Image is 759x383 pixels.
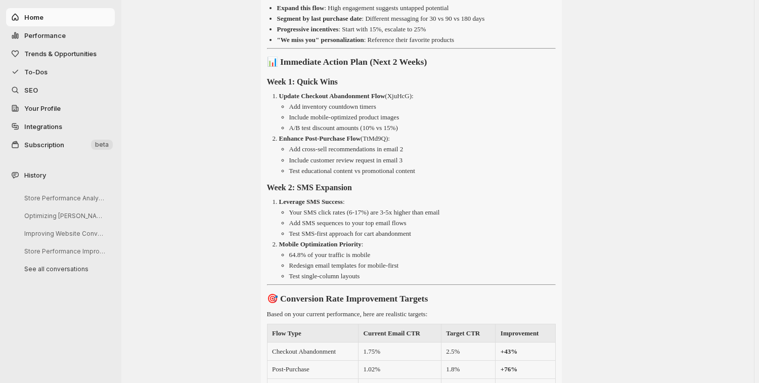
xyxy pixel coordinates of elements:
[267,183,352,192] strong: Week 2: SMS Expansion
[24,104,61,112] span: Your Profile
[6,136,115,154] button: Subscription
[358,361,441,379] td: 1.02%
[289,166,556,176] li: Test educational content vs promotional content
[267,293,428,304] strong: 🎯 Conversion Rate Improvement Targets
[6,8,115,26] button: Home
[441,343,496,361] td: 2.5%
[24,141,64,149] span: Subscription
[24,68,48,76] span: To-Dos
[267,309,556,320] p: Based on your current performance, here are realistic targets:
[277,25,426,33] p: : Start with 15%, escalate to 25%
[267,57,427,67] strong: 📊 Immediate Action Plan (Next 2 Weeks)
[24,122,62,131] span: Integrations
[279,240,364,248] p: :
[6,117,115,136] a: Integrations
[277,4,325,12] strong: Expand this flow
[289,102,556,112] li: Add inventory countdown timers
[358,343,441,361] td: 1.75%
[289,218,556,228] li: Add SMS sequences to your top email flows
[277,36,364,44] strong: "We miss you" personalization
[289,271,556,281] li: Test single-column layouts
[501,348,517,355] strong: +43%
[279,198,345,205] p: :
[277,15,485,22] p: : Different messaging for 30 vs 90 vs 180 days
[289,207,556,218] li: Your SMS click rates (6-17%) are 3-5x higher than email
[441,361,496,379] td: 1.8%
[279,135,390,142] p: (TtMd9Q):
[279,240,362,248] strong: Mobile Optimization Priority
[16,190,112,206] button: Store Performance Analysis and Recommendations
[441,324,496,343] th: Target CTR
[267,324,358,343] th: Flow Type
[279,135,361,142] strong: Enhance Post-Purchase Flow
[24,86,38,94] span: SEO
[16,261,112,277] button: See all conversations
[277,36,455,44] p: : Reference their favorite products
[24,31,66,39] span: Performance
[6,81,115,99] a: SEO
[267,361,358,379] td: Post-Purchase
[95,141,109,149] span: beta
[6,45,115,63] button: Trends & Opportunities
[267,77,338,86] strong: Week 1: Quick Wins
[16,208,112,224] button: Optimizing [PERSON_NAME] for Better ROI
[6,99,115,117] a: Your Profile
[24,50,97,58] span: Trends & Opportunities
[279,92,385,100] strong: Update Checkout Abandonment Flow
[6,63,115,81] button: To-Dos
[289,144,556,154] li: Add cross-sell recommendations in email 2
[24,170,46,180] span: History
[289,261,556,271] li: Redesign email templates for mobile-first
[279,92,414,100] p: (XjuHcG):
[501,365,517,373] strong: +76%
[289,123,556,133] li: A/B test discount amounts (10% vs 15%)
[277,25,339,33] strong: Progressive incentives
[267,343,358,361] td: Checkout Abandonment
[358,324,441,343] th: Current Email CTR
[279,198,343,205] strong: Leverage SMS Success
[16,243,112,259] button: Store Performance Improvement Analysis
[289,229,556,239] li: Test SMS-first approach for cart abandonment
[277,4,449,12] p: : High engagement suggests untapped potential
[277,15,362,22] strong: Segment by last purchase date
[289,112,556,122] li: Include mobile-optimized product images
[24,13,43,21] span: Home
[6,26,115,45] button: Performance
[289,155,556,165] li: Include customer review request in email 3
[496,324,555,343] th: Improvement
[16,226,112,241] button: Improving Website Conversion Rate Strategies
[289,250,556,260] li: 64.8% of your traffic is mobile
